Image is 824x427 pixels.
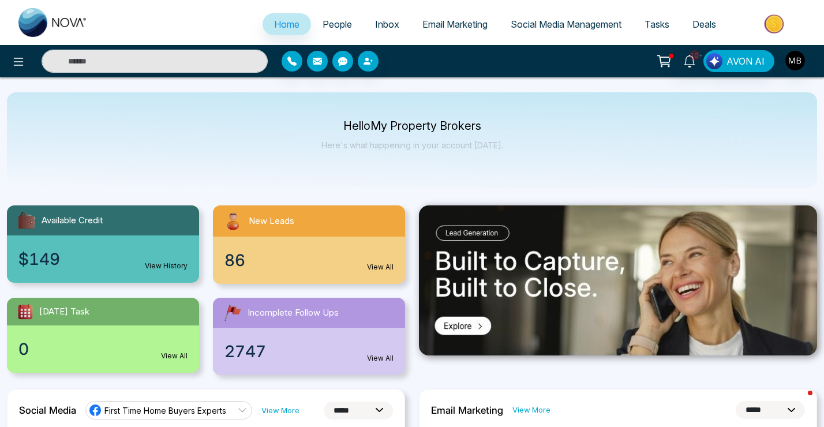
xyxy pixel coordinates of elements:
span: $149 [18,247,60,271]
img: Lead Flow [706,53,722,69]
img: User Avatar [785,51,805,70]
a: View All [367,262,394,272]
span: People [323,18,352,30]
span: 10+ [690,50,700,61]
a: View More [261,405,299,416]
img: todayTask.svg [16,302,35,321]
a: People [311,13,364,35]
img: . [419,205,817,355]
a: 10+ [676,50,703,70]
span: Incomplete Follow Ups [248,306,339,320]
a: View All [367,353,394,364]
span: 86 [224,248,245,272]
a: New Leads86View All [206,205,412,284]
img: availableCredit.svg [16,210,37,231]
span: Available Credit [42,214,103,227]
img: Market-place.gif [733,11,817,37]
span: Home [274,18,299,30]
span: Social Media Management [511,18,621,30]
h2: Email Marketing [431,404,503,416]
iframe: Intercom live chat [785,388,812,415]
a: View More [512,404,550,415]
button: AVON AI [703,50,774,72]
span: New Leads [249,215,294,228]
span: 0 [18,337,29,361]
p: Hello My Property Brokers [321,121,503,131]
a: Incomplete Follow Ups2747View All [206,298,412,375]
img: Nova CRM Logo [18,8,88,37]
p: Here's what happening in your account [DATE]. [321,140,503,150]
span: Tasks [645,18,669,30]
span: 2747 [224,339,266,364]
a: Home [263,13,311,35]
span: Deals [692,18,716,30]
h2: Social Media [19,404,76,416]
a: Deals [681,13,728,35]
a: View All [161,351,188,361]
a: Inbox [364,13,411,35]
span: [DATE] Task [39,305,89,319]
span: Email Marketing [422,18,488,30]
img: followUps.svg [222,302,243,323]
img: newLeads.svg [222,210,244,232]
a: Tasks [633,13,681,35]
span: Inbox [375,18,399,30]
a: Social Media Management [499,13,633,35]
a: Email Marketing [411,13,499,35]
span: First Time Home Buyers Experts [104,405,226,416]
a: View History [145,261,188,271]
span: AVON AI [726,54,765,68]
